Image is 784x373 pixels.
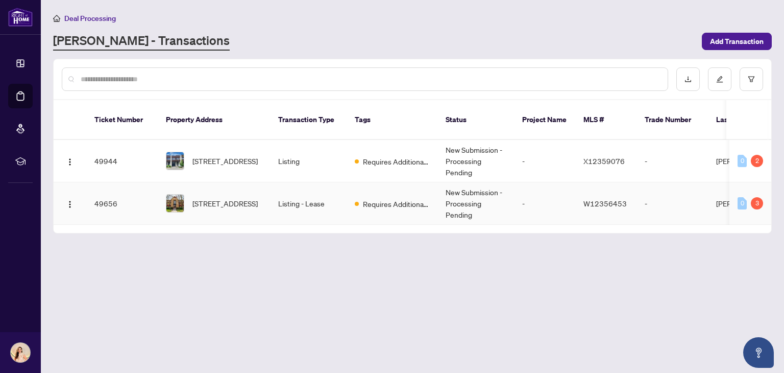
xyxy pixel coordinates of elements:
[66,200,74,208] img: Logo
[514,100,575,140] th: Project Name
[62,195,78,212] button: Logo
[583,156,625,166] span: X12359076
[270,140,347,182] td: Listing
[708,67,731,91] button: edit
[158,100,270,140] th: Property Address
[583,199,627,208] span: W12356453
[575,100,636,140] th: MLS #
[738,197,747,209] div: 0
[716,76,723,83] span: edit
[514,140,575,182] td: -
[53,32,230,51] a: [PERSON_NAME] - Transactions
[636,100,708,140] th: Trade Number
[751,197,763,209] div: 3
[748,76,755,83] span: filter
[740,67,763,91] button: filter
[8,8,33,27] img: logo
[636,182,708,225] td: -
[270,100,347,140] th: Transaction Type
[514,182,575,225] td: -
[751,155,763,167] div: 2
[62,153,78,169] button: Logo
[676,67,700,91] button: download
[66,158,74,166] img: Logo
[11,343,30,362] img: Profile Icon
[192,198,258,209] span: [STREET_ADDRESS]
[437,100,514,140] th: Status
[86,100,158,140] th: Ticket Number
[363,156,429,167] span: Requires Additional Docs
[743,337,774,368] button: Open asap
[166,152,184,170] img: thumbnail-img
[636,140,708,182] td: -
[363,198,429,209] span: Requires Additional Docs
[702,33,772,50] button: Add Transaction
[166,195,184,212] img: thumbnail-img
[270,182,347,225] td: Listing - Lease
[437,140,514,182] td: New Submission - Processing Pending
[437,182,514,225] td: New Submission - Processing Pending
[738,155,747,167] div: 0
[684,76,692,83] span: download
[86,140,158,182] td: 49944
[53,15,60,22] span: home
[64,14,116,23] span: Deal Processing
[192,155,258,167] span: [STREET_ADDRESS]
[347,100,437,140] th: Tags
[710,33,764,50] span: Add Transaction
[86,182,158,225] td: 49656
